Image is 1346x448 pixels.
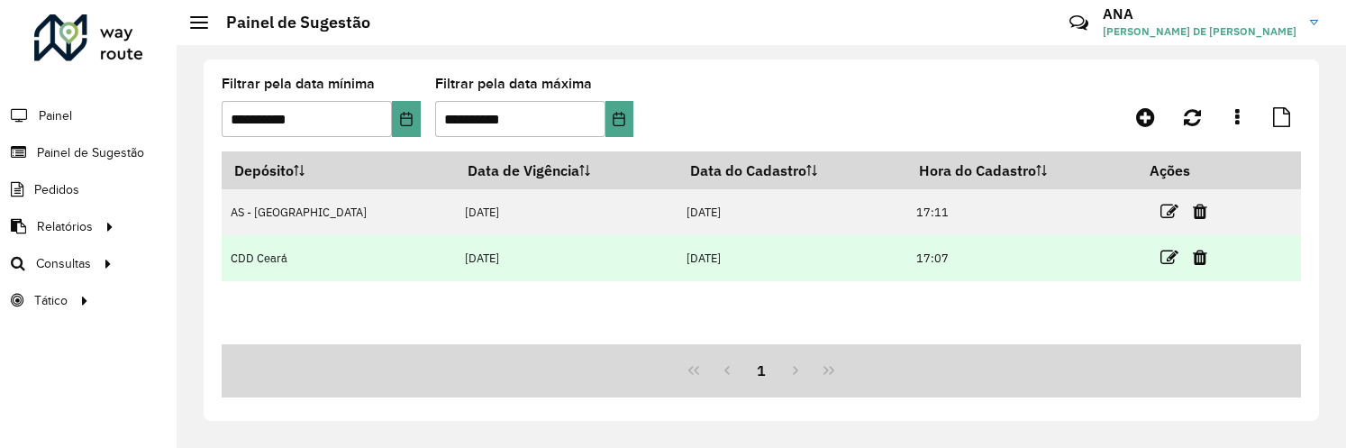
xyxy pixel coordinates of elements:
[906,151,1137,189] th: Hora do Cadastro
[37,143,144,162] span: Painel de Sugestão
[1060,4,1098,42] a: Contato Rápido
[1193,199,1207,224] a: Excluir
[34,180,79,199] span: Pedidos
[455,151,678,189] th: Data de Vigência
[392,101,421,137] button: Choose Date
[39,106,72,125] span: Painel
[678,235,906,281] td: [DATE]
[605,101,634,137] button: Choose Date
[222,73,375,95] label: Filtrar pela data mínima
[744,353,778,388] button: 1
[222,189,455,235] td: AS - [GEOGRAPHIC_DATA]
[1193,245,1207,270] a: Excluir
[455,189,678,235] td: [DATE]
[455,235,678,281] td: [DATE]
[1103,23,1296,40] span: [PERSON_NAME] DE [PERSON_NAME]
[1160,199,1178,224] a: Editar
[222,235,455,281] td: CDD Ceará
[906,189,1137,235] td: 17:11
[37,217,93,236] span: Relatórios
[34,291,68,310] span: Tático
[678,189,906,235] td: [DATE]
[678,151,906,189] th: Data do Cadastro
[1103,5,1296,23] h3: ANA
[1137,151,1245,189] th: Ações
[222,151,455,189] th: Depósito
[906,235,1137,281] td: 17:07
[1160,245,1178,270] a: Editar
[36,254,91,273] span: Consultas
[435,73,592,95] label: Filtrar pela data máxima
[208,13,370,32] h2: Painel de Sugestão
